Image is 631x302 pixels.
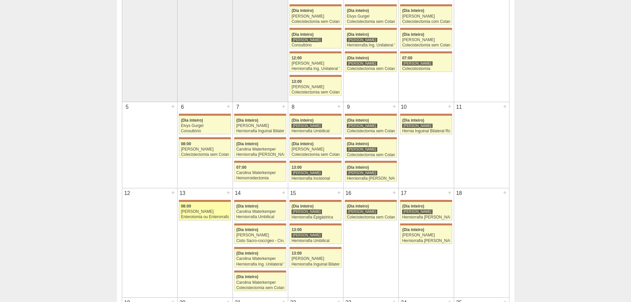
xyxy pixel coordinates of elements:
[347,176,395,181] div: Herniorrafia [PERSON_NAME]
[234,163,286,181] a: 07:00 Carolina Waterkemper Hemorroidectomia
[402,233,450,237] div: [PERSON_NAME]
[402,20,450,24] div: Colecistectomia com Colangiografia VL
[234,200,286,202] div: Key: Maria Braido
[400,223,452,225] div: Key: Maria Braido
[236,152,284,157] div: Herniorrafia [PERSON_NAME]
[347,165,369,170] span: (Dia inteiro)
[345,4,396,6] div: Key: Maria Braido
[170,188,176,197] div: +
[181,152,229,157] div: Colecistectomia sem Colangiografia VL
[122,188,132,198] div: 12
[402,123,433,128] div: [PERSON_NAME]
[400,4,452,6] div: Key: Maria Braido
[236,215,284,219] div: Herniorrafia Umbilical
[291,37,322,42] div: [PERSON_NAME]
[345,161,396,163] div: Key: Maria Braido
[234,161,286,163] div: Key: Maria Braido
[454,102,464,112] div: 11
[179,200,231,202] div: Key: Maria Braido
[178,188,188,198] div: 13
[234,139,286,158] a: (Dia inteiro) Carolina Waterkemper Herniorrafia [PERSON_NAME]
[179,114,231,116] div: Key: Maria Braido
[347,67,395,71] div: Colecistectomia sem Colangiografia VL
[291,61,340,66] div: [PERSON_NAME]
[402,38,450,42] div: [PERSON_NAME]
[345,116,396,134] a: (Dia inteiro) [PERSON_NAME] Colecistectomia sem Colangiografia VL
[236,274,258,279] span: (Dia inteiro)
[347,20,395,24] div: Colecistectomia sem Colangiografia VL
[402,67,450,71] div: Colecistostomia
[454,188,464,198] div: 18
[122,102,132,112] div: 5
[226,102,231,111] div: +
[291,209,322,214] div: [PERSON_NAME]
[345,28,396,30] div: Key: Maria Braido
[288,188,298,198] div: 15
[234,247,286,249] div: Key: Maria Braido
[291,176,340,181] div: Herniorrafia Incisional
[289,137,341,139] div: Key: Maria Braido
[281,102,287,111] div: +
[347,14,395,19] div: Elvys Gurgel
[289,75,341,77] div: Key: Maria Braido
[347,37,377,42] div: [PERSON_NAME]
[400,6,452,25] a: (Dia inteiro) [PERSON_NAME] Colecistectomia com Colangiografia VL
[400,28,452,30] div: Key: Maria Braido
[181,142,191,146] span: 08:00
[502,188,508,197] div: +
[402,129,450,133] div: Hernia Inguinal Bilateral Robótica
[343,102,354,112] div: 9
[347,123,377,128] div: [PERSON_NAME]
[291,147,340,151] div: [PERSON_NAME]
[345,30,396,48] a: (Dia inteiro) [PERSON_NAME] Herniorrafia Ing. Unilateral VL
[234,272,286,291] a: (Dia inteiro) Carolina Waterkemper Colecistectomia sem Colangiografia VL
[234,114,286,116] div: Key: Maria Braido
[347,43,395,47] div: Herniorrafia Ing. Unilateral VL
[233,188,243,198] div: 14
[336,188,342,197] div: +
[236,118,258,123] span: (Dia inteiro)
[402,204,424,209] span: (Dia inteiro)
[291,90,340,94] div: Colecistectomia sem Colangiografia VL
[289,139,341,158] a: (Dia inteiro) [PERSON_NAME] Colecistectomia sem Colangiografia VL
[345,51,396,53] div: Key: Maria Braido
[181,118,203,123] span: (Dia inteiro)
[289,225,341,244] a: 13:00 [PERSON_NAME] Herniorrafia Umbilical
[392,188,397,197] div: +
[289,6,341,25] a: (Dia inteiro) [PERSON_NAME] Colecistectomia sem Colangiografia VL
[236,257,284,261] div: Carolina Waterkemper
[291,233,322,238] div: [PERSON_NAME]
[236,165,246,170] span: 07:00
[234,137,286,139] div: Key: Maria Braido
[234,249,286,268] a: (Dia inteiro) Carolina Waterkemper Herniorrafia Ing. Unilateral VL
[236,262,284,267] div: Herniorrafia Ing. Unilateral VL
[392,102,397,111] div: +
[236,171,284,175] div: Carolina Waterkemper
[236,286,284,290] div: Colecistectomia sem Colangiografia VL
[234,116,286,134] a: (Dia inteiro) [PERSON_NAME] Herniorrafia Inguinal Bilateral
[291,204,314,209] span: (Dia inteiro)
[236,204,258,209] span: (Dia inteiro)
[170,102,176,111] div: +
[347,8,369,13] span: (Dia inteiro)
[291,79,302,84] span: 13:00
[291,257,340,261] div: [PERSON_NAME]
[291,251,302,256] span: 13:00
[291,152,340,157] div: Colecistectomia sem Colangiografia VL
[289,161,341,163] div: Key: Maria Braido
[291,215,340,219] div: Herniorrafia Epigástrica
[236,176,284,180] div: Hemorroidectomia
[345,6,396,25] a: (Dia inteiro) Elvys Gurgel Colecistectomia sem Colangiografia VL
[402,209,433,214] div: [PERSON_NAME]
[289,53,341,72] a: 12:00 [PERSON_NAME] Herniorrafia Ing. Unilateral VL
[291,14,340,19] div: [PERSON_NAME]
[447,188,452,197] div: +
[291,123,322,128] div: [PERSON_NAME]
[236,210,284,214] div: Carolina Waterkemper
[179,139,231,158] a: 08:00 [PERSON_NAME] Colecistectomia sem Colangiografia VL
[399,188,409,198] div: 17
[291,118,314,123] span: (Dia inteiro)
[345,139,396,158] a: (Dia inteiro) [PERSON_NAME] Colecistectomia sem Colangiografia VL
[179,116,231,134] a: (Dia inteiro) Elvys Gurgel Consultório
[291,67,340,71] div: Herniorrafia Ing. Unilateral VL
